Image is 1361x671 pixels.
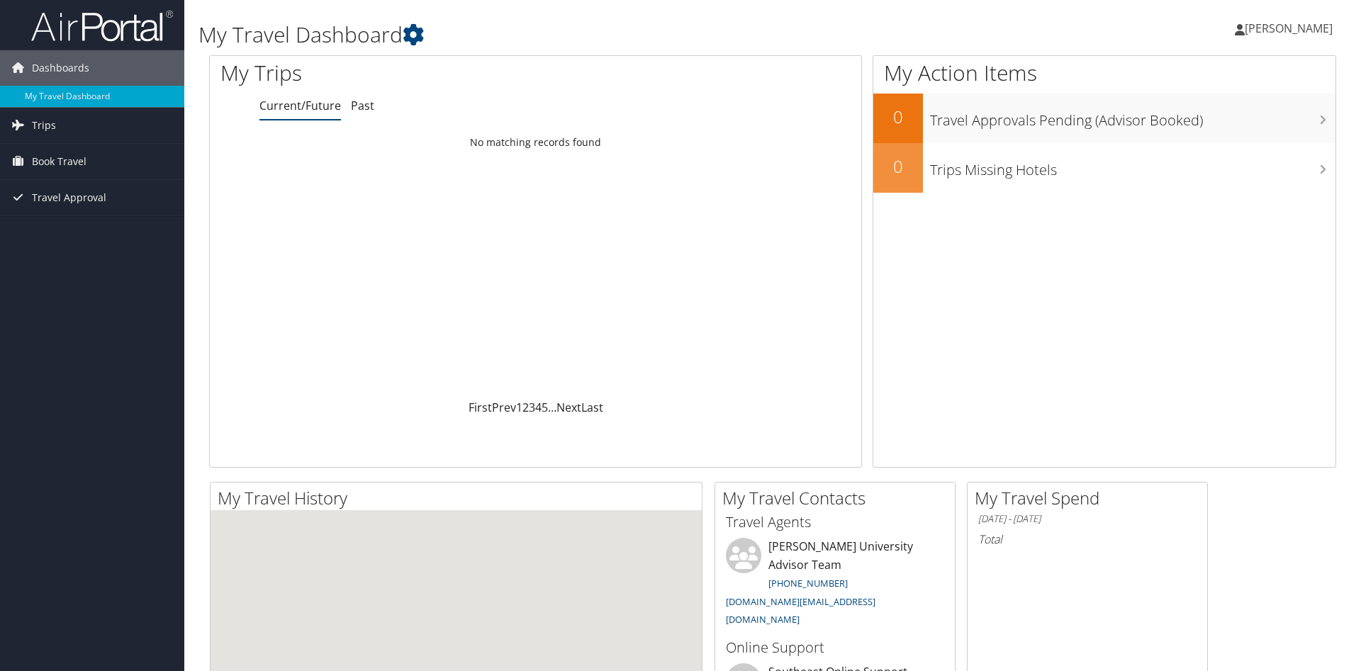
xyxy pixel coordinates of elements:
span: Trips [32,108,56,143]
a: Current/Future [259,98,341,113]
a: 0Travel Approvals Pending (Advisor Booked) [873,94,1335,143]
a: 3 [529,400,535,415]
h3: Travel Approvals Pending (Advisor Booked) [930,103,1335,130]
h6: [DATE] - [DATE] [978,512,1197,526]
span: … [548,400,556,415]
h1: My Trips [220,58,579,88]
span: [PERSON_NAME] [1245,21,1333,36]
a: [PERSON_NAME] [1235,7,1347,50]
img: airportal-logo.png [31,9,173,43]
h2: My Travel Spend [975,486,1207,510]
a: 4 [535,400,542,415]
h2: 0 [873,105,923,129]
a: [DOMAIN_NAME][EMAIL_ADDRESS][DOMAIN_NAME] [726,595,875,626]
a: 5 [542,400,548,415]
h2: My Travel History [218,486,702,510]
h1: My Travel Dashboard [198,20,964,50]
td: No matching records found [210,130,861,155]
h3: Travel Agents [726,512,944,532]
a: First [469,400,492,415]
h3: Trips Missing Hotels [930,153,1335,180]
h2: My Travel Contacts [722,486,955,510]
h2: 0 [873,154,923,179]
a: Past [351,98,374,113]
a: 1 [516,400,522,415]
span: Travel Approval [32,180,106,215]
a: Last [581,400,603,415]
h6: Total [978,531,1197,547]
li: [PERSON_NAME] University Advisor Team [719,538,951,632]
span: Dashboards [32,50,89,86]
a: [PHONE_NUMBER] [768,577,848,590]
a: 0Trips Missing Hotels [873,143,1335,193]
span: Book Travel [32,144,86,179]
a: Next [556,400,581,415]
a: 2 [522,400,529,415]
h1: My Action Items [873,58,1335,88]
a: Prev [492,400,516,415]
h3: Online Support [726,638,944,658]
